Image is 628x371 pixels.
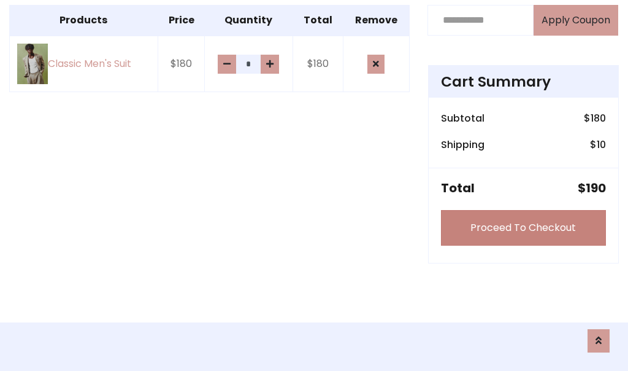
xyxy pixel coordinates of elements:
[590,139,606,150] h6: $
[293,5,343,36] th: Total
[17,44,150,85] a: Classic Men's Suit
[441,112,484,124] h6: Subtotal
[441,139,484,150] h6: Shipping
[343,5,409,36] th: Remove
[293,36,343,92] td: $180
[441,181,475,195] h5: Total
[584,112,606,124] h6: $
[205,5,293,36] th: Quantity
[534,5,618,36] button: Apply Coupon
[158,5,205,36] th: Price
[441,210,606,246] a: Proceed To Checkout
[578,181,606,195] h5: $
[10,5,158,36] th: Products
[597,138,606,152] span: 10
[586,179,606,197] span: 190
[591,111,606,125] span: 180
[441,73,606,90] h4: Cart Summary
[158,36,205,92] td: $180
